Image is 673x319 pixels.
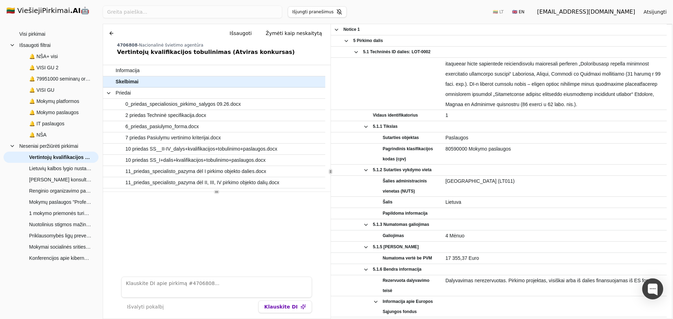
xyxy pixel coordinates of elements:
[29,230,91,241] span: Priklausomybės ligų prevencijos mokymų mokytojams, tėvams ir vaikams organizavimo paslaugos
[29,51,58,62] span: 🔔 NŠA+ visi
[446,133,664,143] span: Paslaugos
[29,197,91,207] span: Mokymų paslaugos "Profesinio mokymo įstaigų komandų mokymų organizavimo ir įgyvendinimo paslaugos"
[125,99,241,109] span: 0_priedas_specialiosios_pirkimo_salygos 09.26.docx
[125,122,199,132] span: 6_priedas_pasiulymo_forma.docx
[117,42,328,48] div: -
[446,231,664,241] span: 4 Mėnuo
[446,276,664,286] span: Dalyvavimas nerezervuotas. Pirkimo projektas, visiškai arba iš dalies finansuojamas iš ES fondų
[383,208,428,219] span: Papildoma informacija
[29,253,91,263] span: Konferencijos apie kibernetinio saugumo reikalavimų įgyvendinimą organizavimo paslaugos
[383,144,439,164] span: Pagrindinis klasifikacijos kodas (cpv)
[29,242,91,252] span: Mokymai socialinės srities darbuotojams
[19,29,45,39] span: Visi pirkimai
[29,85,54,95] span: 🔔 VISI GU
[29,130,47,140] span: 🔔 NŠA
[70,6,81,15] strong: .AI
[373,220,429,230] span: 5.1.3 Numatomas galiojimas
[258,300,312,313] button: Klauskite DI
[116,77,138,87] span: Skelbimai
[383,197,393,207] span: Šalis
[125,166,266,176] span: 11_priedas_specialisto_pazyma dėl I pirkimo objekto dalies.docx
[353,36,383,46] span: 5 Pirkimo dalis
[383,276,439,296] span: Rezervuota dalyvavimo teisė
[537,8,635,16] div: [EMAIL_ADDRESS][DOMAIN_NAME]
[224,27,257,40] button: Išsaugoti
[29,186,91,196] span: Renginio organizavimo paslaugos
[373,165,431,175] span: 5.1.2 Sutarties vykdymo vieta
[19,141,78,151] span: Neseniai peržiūrėti pirkimai
[638,6,672,18] button: Atsijungti
[125,178,279,188] span: 11_priedas_specialisto_pazyma dėl II, III, IV pirkimo objekto dalių.docx
[383,253,432,263] span: Numatoma vertė be PVM
[29,208,91,219] span: 1 mokymo priemonės turinio parengimo su skaitmenine versija 3–5 m. vaikams A1–A2 paslaugos (Atvir...
[446,253,664,263] span: 17 355,37 Euro
[446,197,664,207] span: Lietuva
[288,6,347,18] button: Išjungti pranešimus
[29,163,91,174] span: Lietuvių kalbos lygio nustatymo testų sukūrimo paslaugos (Atviras konkursas)
[446,176,664,186] span: [GEOGRAPHIC_DATA] (LT011)
[383,176,439,196] span: Šalies administracinis vienetas (NUTS)
[116,88,131,98] span: Priedai
[29,118,64,129] span: 🔔 IT paslaugos
[363,47,431,57] span: 5.1 Techninės ID dalies: LOT-0002
[383,133,419,143] span: Sutarties objektas
[117,43,137,48] span: 4706808
[344,25,360,35] span: Notice 1
[125,110,206,120] span: 2 priedas Techninė specifikacija.docx
[125,144,277,154] span: 10 priedas SS__II-IV_dalys+kvalifikacijos+tobulinimo+paslaugos.docx
[117,48,328,56] div: Vertintojų kvalifikacijos tobulinimas (Atviras konkursas)
[19,40,50,50] span: Išsaugoti filtrai
[139,43,204,48] span: Nacionalinė švietimo agentūra
[125,189,241,199] span: Bendrosios sutarties sąlygos+nuo+2025_05_01.docx
[29,174,91,185] span: [PERSON_NAME] konsultacija "DĖL METODINĖS PAGALBOS PRIEMONIŲ PARENGIMO IR PATALPINIMO SKAITMENINĖ...
[116,65,140,76] span: Informacija
[383,297,439,317] span: Informacija apie Europos Sąjungos fondus
[29,62,59,73] span: 🔔 VISI GU 2
[260,27,328,40] button: Žymėti kaip neskaitytą
[373,122,398,132] span: 5.1.1 Tikslas
[508,6,529,18] button: 🇬🇧 EN
[446,144,664,154] span: 80590000 Mokymo paslaugos
[29,107,79,118] span: 🔔 Mokymo paslaugos
[103,6,282,18] input: Greita paieška...
[373,110,418,120] span: Vidaus identifikatorius
[383,231,404,241] span: Galiojimas
[373,242,419,252] span: 5.1.5 [PERSON_NAME]
[446,110,664,120] span: 1
[29,74,91,84] span: 🔔 79951000 seminarų org pasl
[125,155,266,165] span: 10 priedas SS_I+dalis+kvalifikacijos+tobulinimo+paslaugos.docx
[373,264,422,275] span: 5.1.6 Bendra informacija
[29,152,91,162] span: Vertintojų kvalifikacijos tobulinimas (Atviras konkursas)
[125,133,221,143] span: 7 priedas Pasiulymu vertinimo kriterijai.docx
[29,219,91,230] span: Nuotolinius stigmos mažinimo ekspertų komandos mokymai ir konsultacijos
[29,96,79,106] span: 🔔 Mokymų platformos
